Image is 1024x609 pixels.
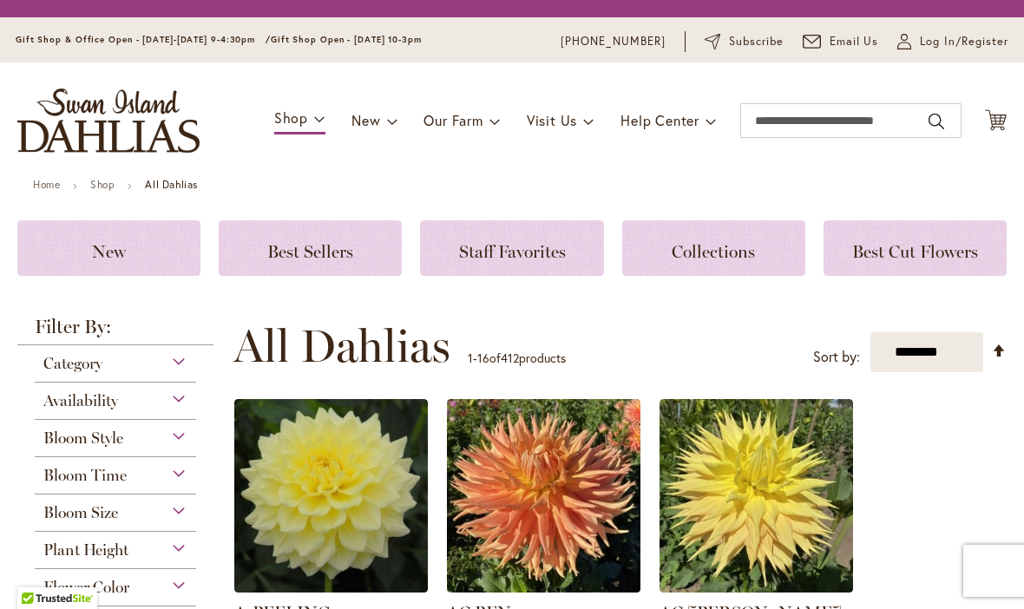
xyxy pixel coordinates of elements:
strong: All Dahlias [145,178,198,191]
span: Shop [274,108,308,127]
img: AC Jeri [660,399,853,593]
a: Subscribe [705,33,784,50]
a: Best Cut Flowers [824,220,1007,276]
span: New [92,241,126,262]
span: All Dahlias [233,320,450,372]
span: Best Cut Flowers [852,241,978,262]
span: Gift Shop Open - [DATE] 10-3pm [271,34,422,45]
a: store logo [17,88,200,153]
span: Our Farm [423,111,482,129]
a: Best Sellers [219,220,402,276]
a: Collections [622,220,805,276]
img: AC BEN [447,399,640,593]
strong: Filter By: [17,318,213,345]
span: Collections [672,241,755,262]
span: 1 [468,350,473,366]
a: New [17,220,200,276]
img: A-Peeling [234,399,428,593]
span: Subscribe [729,33,784,50]
span: Bloom Style [43,429,123,448]
a: Home [33,178,60,191]
a: Email Us [803,33,879,50]
a: [PHONE_NUMBER] [561,33,666,50]
span: Category [43,354,102,373]
span: Bloom Size [43,503,118,522]
a: AC BEN [447,580,640,596]
span: Bloom Time [43,466,127,485]
span: Log In/Register [920,33,1008,50]
iframe: Launch Accessibility Center [13,547,62,596]
span: Best Sellers [267,241,353,262]
span: Gift Shop & Office Open - [DATE]-[DATE] 9-4:30pm / [16,34,271,45]
a: A-Peeling [234,580,428,596]
span: Plant Height [43,540,128,560]
span: 412 [501,350,519,366]
span: Help Center [620,111,699,129]
span: Availability [43,391,118,410]
span: Staff Favorites [459,241,566,262]
label: Sort by: [813,341,860,373]
a: Shop [90,178,115,191]
span: New [351,111,380,129]
a: AC Jeri [660,580,853,596]
a: Log In/Register [897,33,1008,50]
span: 16 [477,350,489,366]
span: Email Us [830,33,879,50]
p: - of products [468,344,566,372]
span: Visit Us [527,111,577,129]
button: Search [929,108,944,135]
a: Staff Favorites [420,220,603,276]
span: Flower Color [43,578,129,597]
